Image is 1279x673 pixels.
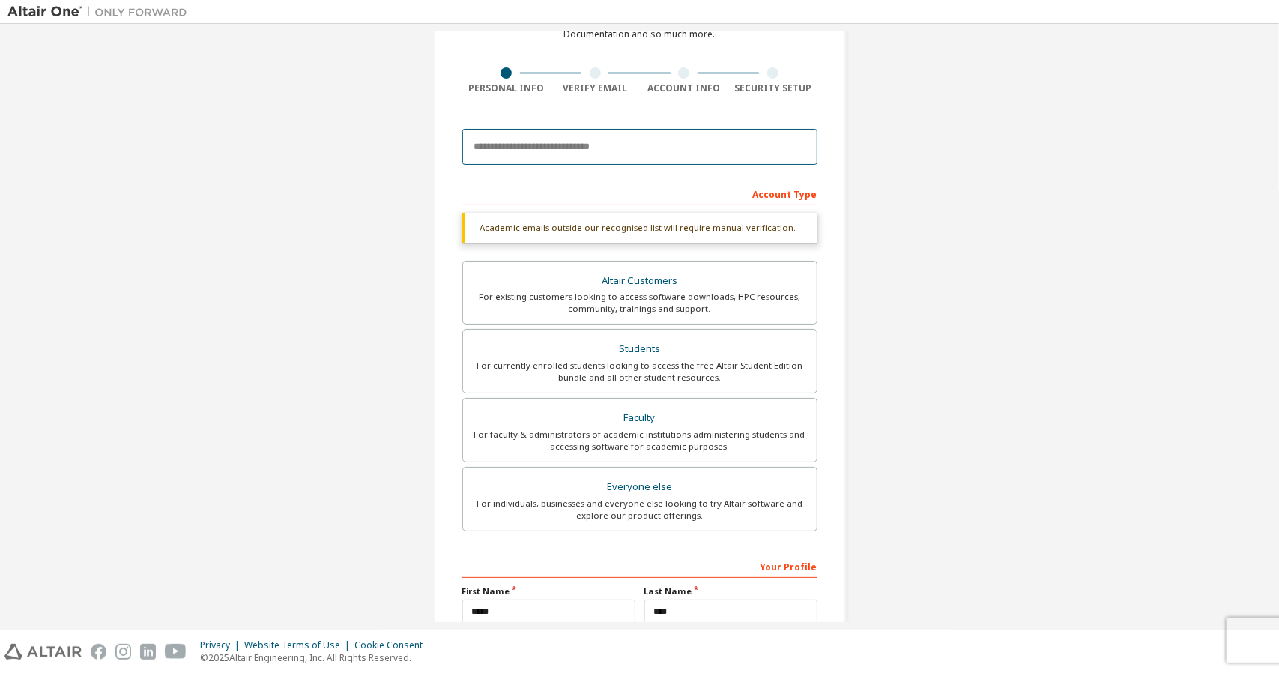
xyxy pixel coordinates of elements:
div: Cookie Consent [354,639,432,651]
div: Account Info [640,82,729,94]
div: Website Terms of Use [244,639,354,651]
div: Verify Email [551,82,640,94]
img: instagram.svg [115,644,131,660]
div: Altair Customers [472,271,808,292]
img: Altair One [7,4,195,19]
div: Students [472,339,808,360]
div: Account Type [462,181,817,205]
div: Your Profile [462,554,817,578]
div: Privacy [200,639,244,651]
img: linkedin.svg [140,644,156,660]
label: Last Name [644,585,817,597]
img: youtube.svg [165,644,187,660]
div: Security Setup [728,82,817,94]
img: facebook.svg [91,644,106,660]
div: For existing customers looking to access software downloads, HPC resources, community, trainings ... [472,291,808,315]
div: For individuals, businesses and everyone else looking to try Altair software and explore our prod... [472,498,808,522]
div: Academic emails outside our recognised list will require manual verification. [462,213,817,243]
div: Personal Info [462,82,551,94]
div: For currently enrolled students looking to access the free Altair Student Edition bundle and all ... [472,360,808,384]
img: altair_logo.svg [4,644,82,660]
label: First Name [462,585,635,597]
p: © 2025 Altair Engineering, Inc. All Rights Reserved. [200,651,432,664]
div: Faculty [472,408,808,429]
div: For faculty & administrators of academic institutions administering students and accessing softwa... [472,429,808,453]
div: Everyone else [472,477,808,498]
